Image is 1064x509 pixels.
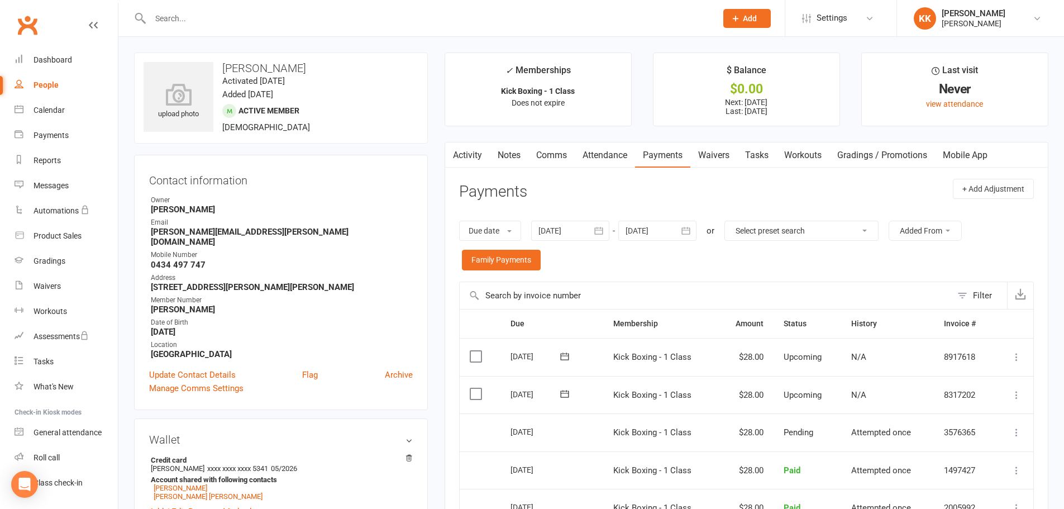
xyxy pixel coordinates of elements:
div: Filter [973,289,992,302]
time: Added [DATE] [222,89,273,99]
span: Upcoming [784,352,822,362]
button: + Add Adjustment [953,179,1034,199]
div: Open Intercom Messenger [11,471,38,498]
th: Invoice # [934,310,994,338]
div: Member Number [151,295,413,306]
span: Attempted once [851,427,911,437]
strong: 0434 497 747 [151,260,413,270]
span: Kick Boxing - 1 Class [613,465,691,475]
span: [DEMOGRAPHIC_DATA] [222,122,310,132]
td: 8917618 [934,338,994,376]
strong: [PERSON_NAME] [151,204,413,215]
div: Location [151,340,413,350]
div: Workouts [34,307,67,316]
a: Dashboard [15,47,118,73]
div: [PERSON_NAME] [942,18,1005,28]
span: Kick Boxing - 1 Class [613,352,691,362]
strong: [GEOGRAPHIC_DATA] [151,349,413,359]
a: Waivers [690,142,737,168]
th: Status [774,310,841,338]
span: N/A [851,390,866,400]
a: Workouts [776,142,829,168]
span: Settings [817,6,847,31]
div: Email [151,217,413,228]
strong: [STREET_ADDRESS][PERSON_NAME][PERSON_NAME] [151,282,413,292]
div: [PERSON_NAME] [942,8,1005,18]
a: [PERSON_NAME] [154,484,207,492]
strong: Account shared with following contacts [151,475,407,484]
a: Automations [15,198,118,223]
strong: [PERSON_NAME] [151,305,413,315]
button: Due date [459,221,521,241]
a: Mobile App [935,142,995,168]
a: Archive [385,368,413,382]
a: Comms [528,142,575,168]
div: Roll call [34,453,60,462]
td: $28.00 [718,338,774,376]
div: $ Balance [727,63,766,83]
a: Attendance [575,142,635,168]
a: Notes [490,142,528,168]
p: Next: [DATE] Last: [DATE] [664,98,829,116]
div: Last visit [932,63,978,83]
th: Membership [603,310,718,338]
div: Address [151,273,413,283]
time: Activated [DATE] [222,76,285,86]
button: Add [723,9,771,28]
div: Waivers [34,282,61,291]
h3: [PERSON_NAME] [144,62,418,74]
div: Never [872,83,1038,95]
td: $28.00 [718,451,774,489]
div: Product Sales [34,231,82,240]
div: Owner [151,195,413,206]
div: $0.00 [664,83,829,95]
input: Search by invoice number [460,282,952,309]
span: Paid [784,465,800,475]
td: 3576365 [934,413,994,451]
div: Tasks [34,357,54,366]
div: Payments [34,131,69,140]
div: Date of Birth [151,317,413,328]
a: General attendance kiosk mode [15,420,118,445]
a: Payments [15,123,118,148]
a: Flag [302,368,318,382]
td: 8317202 [934,376,994,414]
div: Mobile Number [151,250,413,260]
div: Reports [34,156,61,165]
a: Payments [635,142,690,168]
input: Search... [147,11,709,26]
div: Memberships [505,63,571,84]
strong: [DATE] [151,327,413,337]
div: Calendar [34,106,65,115]
span: Active member [238,106,299,115]
div: People [34,80,59,89]
strong: [PERSON_NAME][EMAIL_ADDRESS][PERSON_NAME][DOMAIN_NAME] [151,227,413,247]
div: General attendance [34,428,102,437]
a: Calendar [15,98,118,123]
td: $28.00 [718,413,774,451]
span: Kick Boxing - 1 Class [613,390,691,400]
th: History [841,310,934,338]
h3: Payments [459,183,527,201]
a: Workouts [15,299,118,324]
span: 05/2026 [271,464,297,473]
a: Tasks [737,142,776,168]
span: Attempted once [851,465,911,475]
a: People [15,73,118,98]
a: Update Contact Details [149,368,236,382]
div: Gradings [34,256,65,265]
a: Family Payments [462,250,541,270]
a: Class kiosk mode [15,470,118,496]
button: Filter [952,282,1007,309]
a: Assessments [15,324,118,349]
a: Manage Comms Settings [149,382,244,395]
div: or [707,224,714,237]
div: Dashboard [34,55,72,64]
th: Amount [718,310,774,338]
div: Assessments [34,332,89,341]
div: [DATE] [510,461,562,478]
th: Due [500,310,603,338]
a: Activity [445,142,490,168]
a: view attendance [926,99,983,108]
div: upload photo [144,83,213,120]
